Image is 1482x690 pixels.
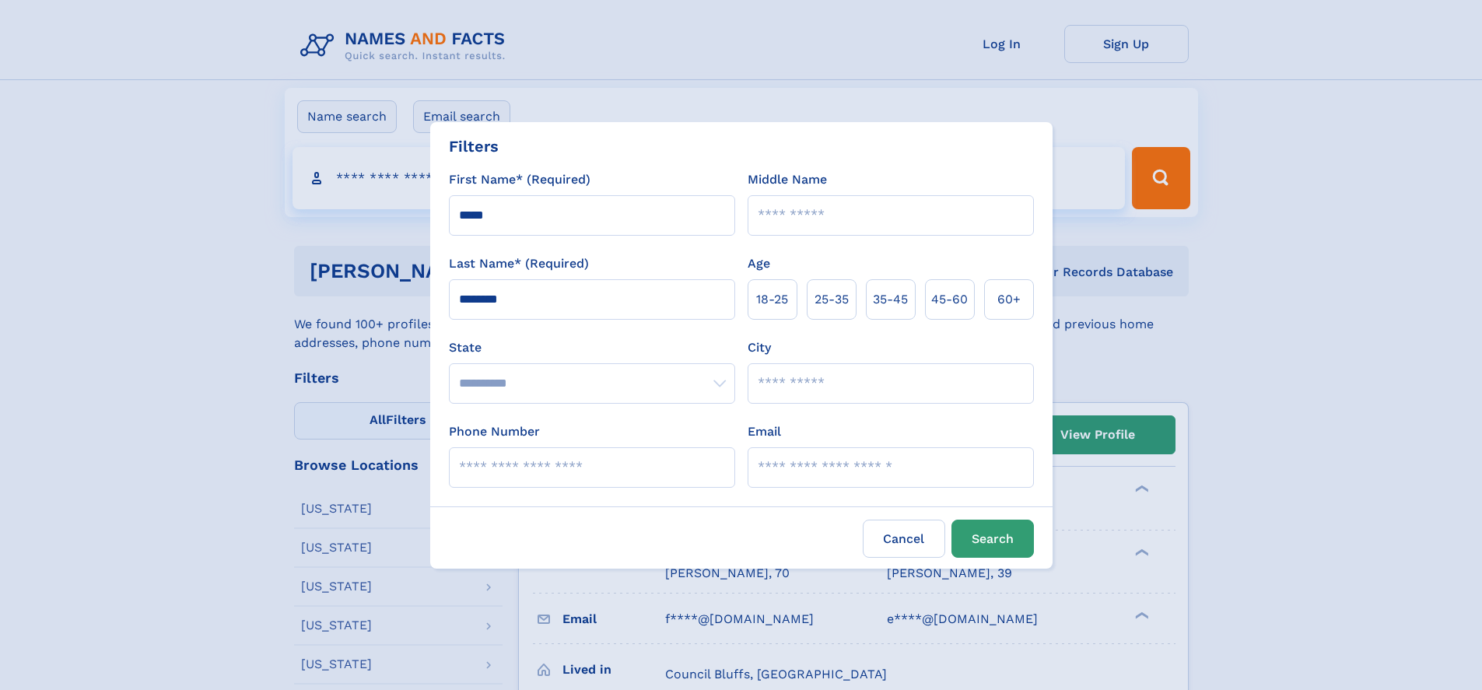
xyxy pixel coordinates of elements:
[449,135,499,158] div: Filters
[931,290,968,309] span: 45‑60
[951,520,1034,558] button: Search
[449,338,735,357] label: State
[863,520,945,558] label: Cancel
[748,254,770,273] label: Age
[748,422,781,441] label: Email
[756,290,788,309] span: 18‑25
[815,290,849,309] span: 25‑35
[449,170,590,189] label: First Name* (Required)
[449,254,589,273] label: Last Name* (Required)
[873,290,908,309] span: 35‑45
[748,338,771,357] label: City
[748,170,827,189] label: Middle Name
[997,290,1021,309] span: 60+
[449,422,540,441] label: Phone Number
